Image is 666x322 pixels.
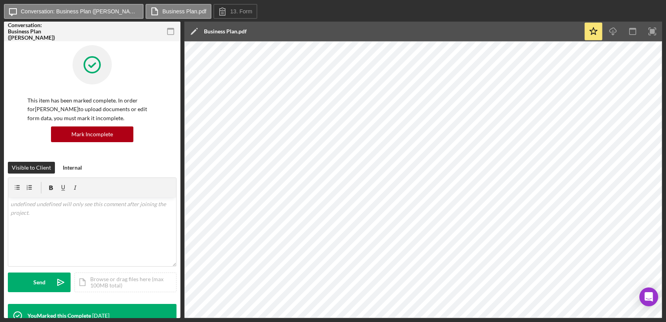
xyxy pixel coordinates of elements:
[4,4,144,19] button: Conversation: Business Plan ([PERSON_NAME])
[230,8,252,15] label: 13. Form
[92,313,109,319] time: 2025-03-27 14:31
[12,162,51,174] div: Visible to Client
[71,126,113,142] div: Mark Incomplete
[8,273,71,292] button: Send
[33,273,45,292] div: Send
[27,96,157,123] p: This item has been marked complete. In order for [PERSON_NAME] to upload documents or edit form d...
[21,8,138,15] label: Conversation: Business Plan ([PERSON_NAME])
[162,8,206,15] label: Business Plan.pdf
[639,287,658,306] div: Open Intercom Messenger
[51,126,133,142] button: Mark Incomplete
[27,313,91,319] div: You Marked this Complete
[146,4,211,19] button: Business Plan.pdf
[63,162,82,174] div: Internal
[59,162,86,174] button: Internal
[204,28,247,35] div: Business Plan.pdf
[213,4,257,19] button: 13. Form
[8,22,63,41] div: Conversation: Business Plan ([PERSON_NAME])
[8,162,55,174] button: Visible to Client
